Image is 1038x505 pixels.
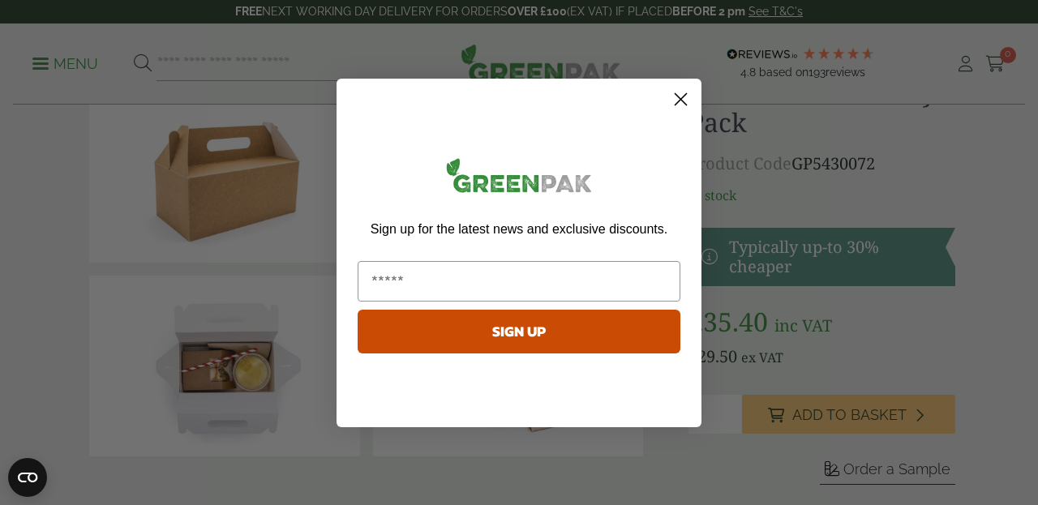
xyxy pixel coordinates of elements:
[358,152,680,206] img: greenpak_logo
[358,261,680,302] input: Email
[8,458,47,497] button: Open CMP widget
[667,85,695,113] button: Close dialog
[358,310,680,353] button: SIGN UP
[371,222,667,236] span: Sign up for the latest news and exclusive discounts.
